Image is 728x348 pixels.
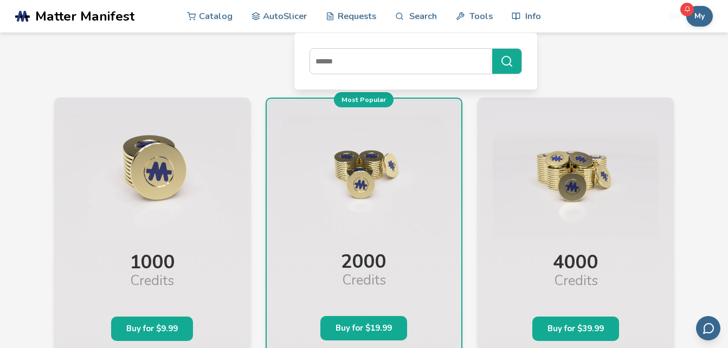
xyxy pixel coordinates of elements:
span: Matter Manifest [35,9,134,24]
div: 4000 [493,241,659,273]
img: Starter Pack [69,114,236,239]
button: Send feedback via email [696,316,720,340]
button: Buy for $9.99 [111,317,193,341]
button: Buy for $39.99 [532,317,619,341]
img: Pro Pack [282,115,446,238]
h1: Buy Credits [54,58,674,75]
img: Premium Pack [493,114,659,239]
div: Credits [493,273,659,300]
div: 1000 [69,241,236,273]
button: My [686,6,713,27]
button: Buy for $19.99 [320,316,407,340]
div: 2000 [282,240,446,273]
div: Credits [282,273,446,299]
div: Credits [69,273,236,300]
div: Most Popular [334,92,394,107]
